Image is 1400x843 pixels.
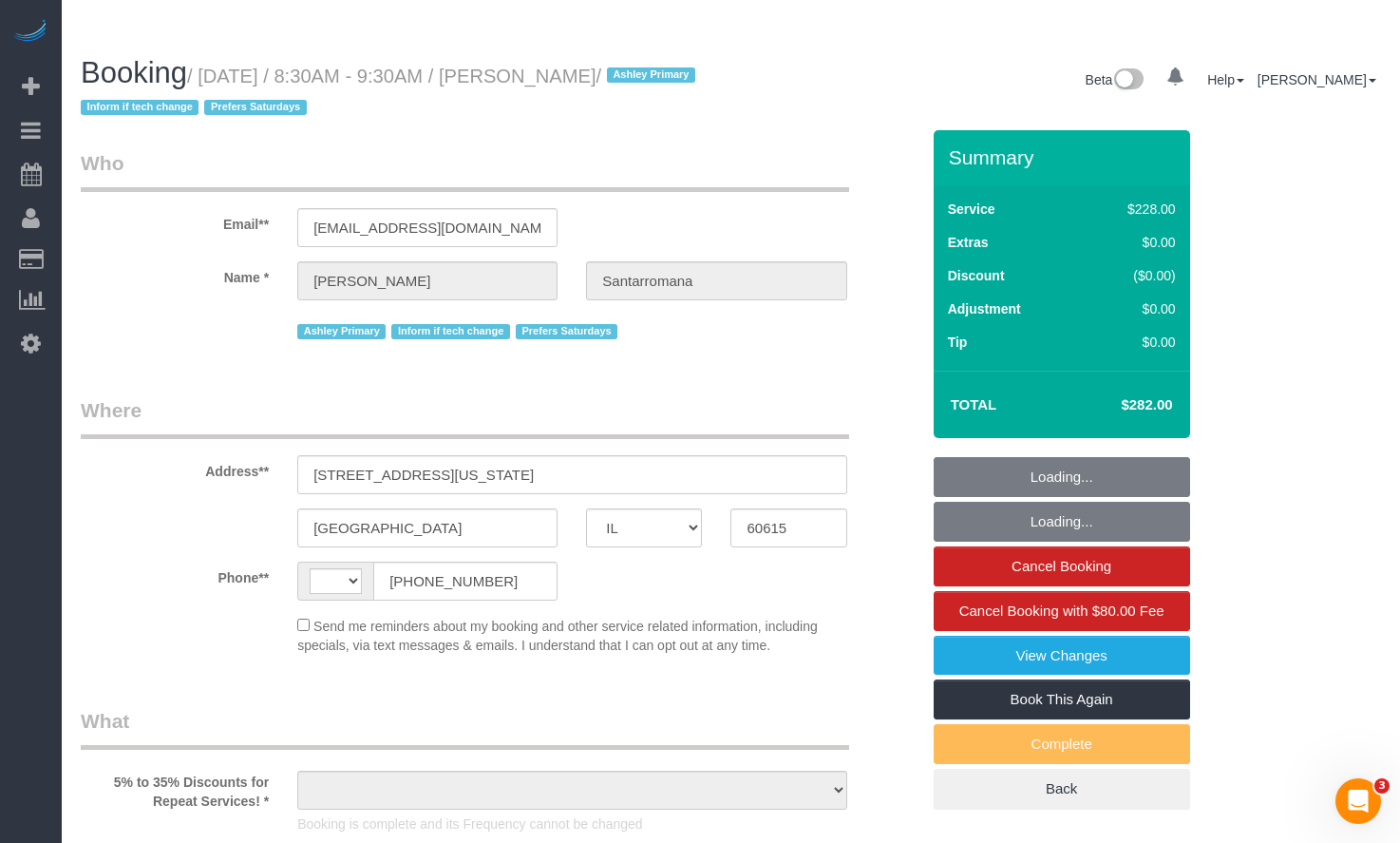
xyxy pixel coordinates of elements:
h4: $282.00 [1064,397,1172,413]
span: Prefers Saturdays [204,100,306,115]
span: Ashley Primary [297,324,386,339]
label: Adjustment [948,299,1021,318]
div: $0.00 [1088,233,1176,252]
span: Inform if tech change [81,100,199,115]
strong: Total [951,396,997,412]
label: Service [948,200,995,219]
label: Discount [948,266,1005,285]
a: Back [934,769,1190,809]
a: Help [1207,72,1244,87]
a: View Changes [934,636,1190,676]
a: Beta [1086,72,1145,87]
span: Send me reminders about my booking and other service related information, including specials, via... [297,619,818,653]
img: New interface [1112,68,1144,93]
div: $228.00 [1088,200,1176,219]
span: Prefers Saturdays [516,324,617,339]
legend: Who [81,149,849,192]
span: Cancel Booking with $80.00 Fee [959,603,1164,619]
span: Booking [81,56,187,89]
div: $0.00 [1088,333,1176,352]
a: Book This Again [934,680,1190,719]
a: [PERSON_NAME] [1258,72,1376,87]
legend: Where [81,396,849,439]
p: Booking is complete and its Frequency cannot be changed [297,814,846,833]
a: Cancel Booking with $80.00 Fee [934,591,1190,631]
a: Cancel Booking [934,546,1190,586]
div: ($0.00) [1088,266,1176,285]
h3: Summary [949,146,1181,168]
label: Name * [66,261,283,287]
div: $0.00 [1088,299,1176,318]
span: 3 [1374,778,1390,794]
label: Tip [948,333,968,352]
input: Zip Code** [730,508,846,547]
label: Extras [948,233,989,252]
span: Inform if tech change [391,324,509,339]
input: First Name** [297,261,558,300]
label: 5% to 35% Discounts for Repeat Services! * [66,766,283,811]
small: / [DATE] / 8:30AM - 9:30AM / [PERSON_NAME] [81,66,701,119]
input: Last Name* [586,261,846,300]
iframe: Intercom live chat [1335,778,1381,824]
span: Ashley Primary [607,67,695,83]
img: Automaid Logo [11,19,49,46]
legend: What [81,707,849,750]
